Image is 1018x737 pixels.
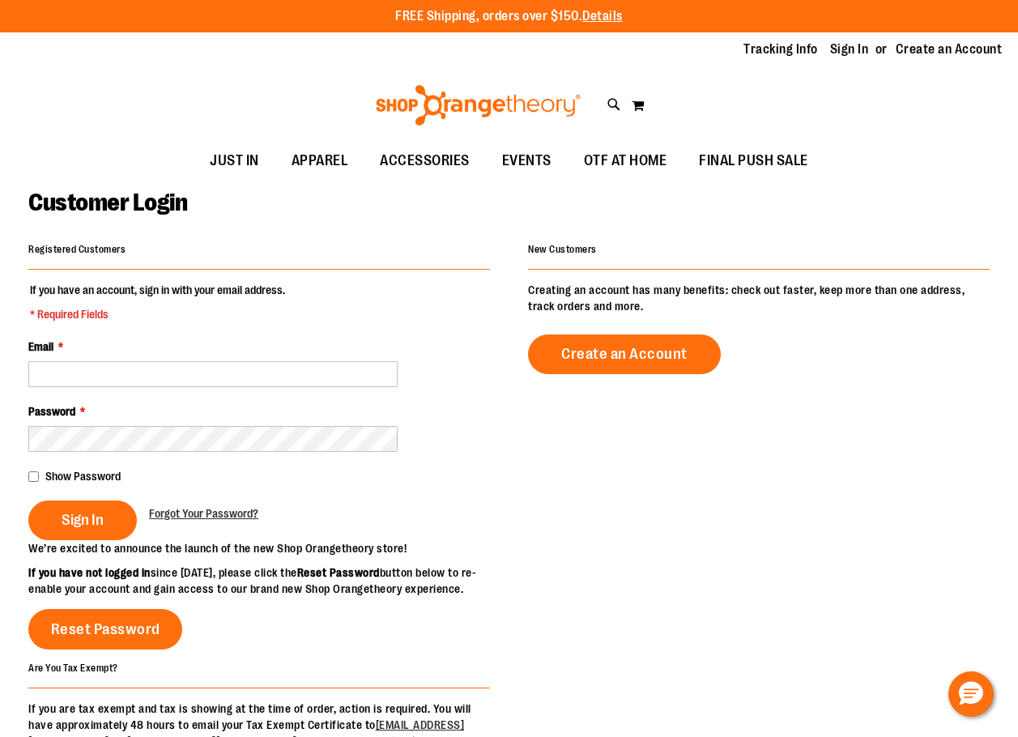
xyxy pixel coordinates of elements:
[28,501,137,540] button: Sign In
[502,143,552,179] span: EVENTS
[896,40,1003,58] a: Create an Account
[364,143,486,180] a: ACCESSORIES
[830,40,869,58] a: Sign In
[28,566,151,579] strong: If you have not logged in
[528,244,597,255] strong: New Customers
[28,189,187,216] span: Customer Login
[395,7,623,26] p: FREE Shipping, orders over $150.
[28,662,118,673] strong: Are You Tax Exempt?
[28,282,287,322] legend: If you have an account, sign in with your email address.
[28,405,75,418] span: Password
[28,540,509,556] p: We’re excited to announce the launch of the new Shop Orangetheory store!
[292,143,348,179] span: APPAREL
[210,143,259,179] span: JUST IN
[28,564,509,597] p: since [DATE], please click the button below to re-enable your account and gain access to our bran...
[380,143,470,179] span: ACCESSORIES
[149,505,258,522] a: Forgot Your Password?
[149,507,258,520] span: Forgot Your Password?
[584,143,667,179] span: OTF AT HOME
[582,9,623,23] a: Details
[683,143,824,180] a: FINAL PUSH SALE
[51,620,160,638] span: Reset Password
[28,340,53,353] span: Email
[743,40,818,58] a: Tracking Info
[699,143,808,179] span: FINAL PUSH SALE
[62,511,104,529] span: Sign In
[373,85,583,126] img: Shop Orangetheory
[45,470,121,483] span: Show Password
[568,143,684,180] a: OTF AT HOME
[275,143,364,180] a: APPAREL
[28,609,182,650] a: Reset Password
[297,566,380,579] strong: Reset Password
[28,244,126,255] strong: Registered Customers
[528,282,990,314] p: Creating an account has many benefits: check out faster, keep more than one address, track orders...
[30,306,285,322] span: * Required Fields
[561,345,688,363] span: Create an Account
[486,143,568,180] a: EVENTS
[948,671,994,717] button: Hello, have a question? Let’s chat.
[528,334,721,374] a: Create an Account
[194,143,275,180] a: JUST IN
